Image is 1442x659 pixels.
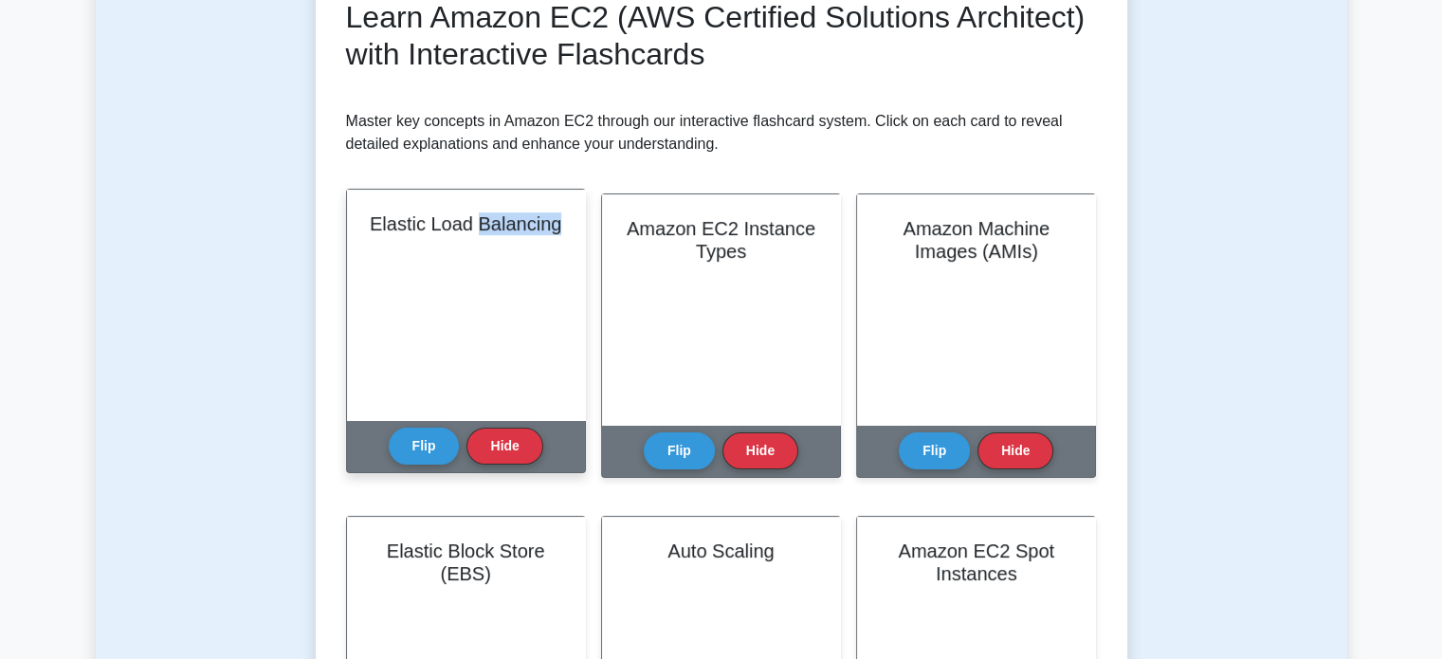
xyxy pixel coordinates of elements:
button: Flip [644,432,715,469]
p: Master key concepts in Amazon EC2 through our interactive flashcard system. Click on each card to... [346,110,1097,156]
h2: Amazon EC2 Spot Instances [880,540,1072,585]
h2: Elastic Load Balancing [370,212,562,235]
button: Flip [389,428,460,465]
h2: Amazon Machine Images (AMIs) [880,217,1072,263]
button: Hide [722,432,798,469]
button: Flip [899,432,970,469]
button: Hide [977,432,1053,469]
h2: Amazon EC2 Instance Types [625,217,817,263]
h2: Auto Scaling [625,540,817,562]
h2: Elastic Block Store (EBS) [370,540,562,585]
button: Hide [466,428,542,465]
